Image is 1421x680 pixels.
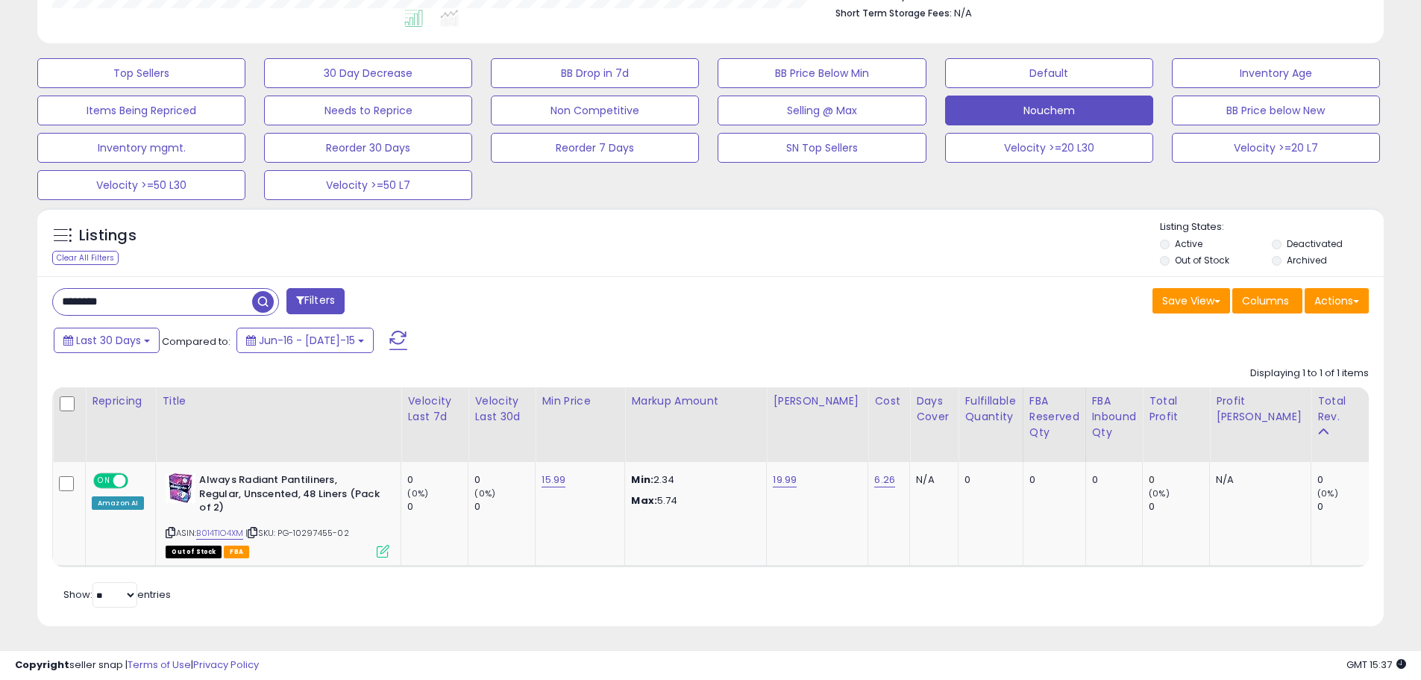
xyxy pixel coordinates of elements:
small: (0%) [407,487,428,499]
div: Repricing [92,393,149,409]
div: 0 [1092,473,1132,487]
button: Default [945,58,1153,88]
div: N/A [1216,473,1299,487]
div: Profit [PERSON_NAME] [1216,393,1305,425]
button: Jun-16 - [DATE]-15 [236,328,374,353]
button: Inventory Age [1172,58,1380,88]
div: 0 [1029,473,1074,487]
div: Days Cover [916,393,952,425]
button: Filters [286,288,345,314]
button: Last 30 Days [54,328,160,353]
button: Top Sellers [37,58,245,88]
button: Reorder 7 Days [491,133,699,163]
div: seller snap | | [15,658,259,673]
span: Columns [1242,293,1289,308]
label: Out of Stock [1175,254,1229,266]
small: (0%) [1149,487,1170,499]
span: N/A [954,6,972,20]
button: Actions [1305,288,1369,314]
button: BB Drop in 7d [491,58,699,88]
div: [PERSON_NAME] [773,393,862,409]
a: Terms of Use [128,658,191,672]
label: Deactivated [1287,237,1343,250]
div: Velocity Last 30d [474,393,529,425]
p: Listing States: [1160,220,1384,234]
div: Min Price [542,393,618,409]
label: Archived [1287,254,1327,266]
span: ON [95,475,113,487]
span: FBA [224,546,249,558]
div: 0 [474,500,535,514]
strong: Max: [631,493,657,508]
div: 0 [1149,500,1209,514]
div: 0 [1149,473,1209,487]
button: BB Price Below Min [718,58,926,88]
a: 6.26 [874,472,895,487]
span: Jun-16 - [DATE]-15 [259,333,355,348]
button: Velocity >=20 L7 [1172,133,1380,163]
span: | SKU: PG-10297455-02 [245,527,349,539]
a: B014TIO4XM [196,527,243,540]
strong: Min: [631,472,653,487]
div: 0 [407,473,468,487]
button: Save View [1152,288,1230,314]
div: 0 [1317,500,1378,514]
button: Velocity >=50 L30 [37,170,245,200]
div: FBA Reserved Qty [1029,393,1079,440]
div: 0 [474,473,535,487]
div: Fulfillable Quantity [964,393,1016,425]
button: Inventory mgmt. [37,133,245,163]
button: 30 Day Decrease [264,58,472,88]
div: Total Rev. [1317,393,1372,425]
span: Compared to: [162,334,230,349]
button: Non Competitive [491,96,699,125]
strong: Copyright [15,658,69,672]
a: 15.99 [542,472,565,487]
small: (0%) [1317,487,1338,499]
small: (0%) [474,487,495,499]
button: Columns [1232,288,1302,314]
b: Short Term Storage Fees: [835,7,952,19]
div: FBA inbound Qty [1092,393,1137,440]
a: 19.99 [773,472,797,487]
span: All listings that are currently out of stock and unavailable for purchase on Amazon [166,546,222,558]
label: Active [1175,237,1202,250]
b: Always Radiant Pantiliners, Regular, Unscented, 48 Liners (Pack of 2) [199,473,380,519]
span: Last 30 Days [76,333,141,348]
h5: Listings [79,225,137,246]
span: OFF [126,475,150,487]
button: Velocity >=50 L7 [264,170,472,200]
img: 610ZSR37OjL._SL40_.jpg [166,473,195,503]
div: Velocity Last 7d [407,393,462,425]
div: Title [162,393,395,409]
div: ASIN: [166,473,389,556]
button: Nouchem [945,96,1153,125]
span: 2025-08-15 15:37 GMT [1346,658,1406,672]
div: 0 [964,473,1011,487]
p: 2.34 [631,473,755,487]
button: Velocity >=20 L30 [945,133,1153,163]
div: Cost [874,393,903,409]
span: Show: entries [63,587,171,602]
button: Selling @ Max [718,96,926,125]
button: BB Price below New [1172,96,1380,125]
div: 0 [1317,473,1378,487]
button: Items Being Repriced [37,96,245,125]
div: 0 [407,500,468,514]
div: Total Profit [1149,393,1203,425]
button: Reorder 30 Days [264,133,472,163]
div: Amazon AI [92,496,144,510]
p: 5.74 [631,494,755,508]
div: Displaying 1 to 1 of 1 items [1250,366,1369,381]
button: SN Top Sellers [718,133,926,163]
div: Markup Amount [631,393,760,409]
button: Needs to Reprice [264,96,472,125]
div: Clear All Filters [52,251,119,265]
a: Privacy Policy [193,658,259,672]
div: N/A [916,473,947,487]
